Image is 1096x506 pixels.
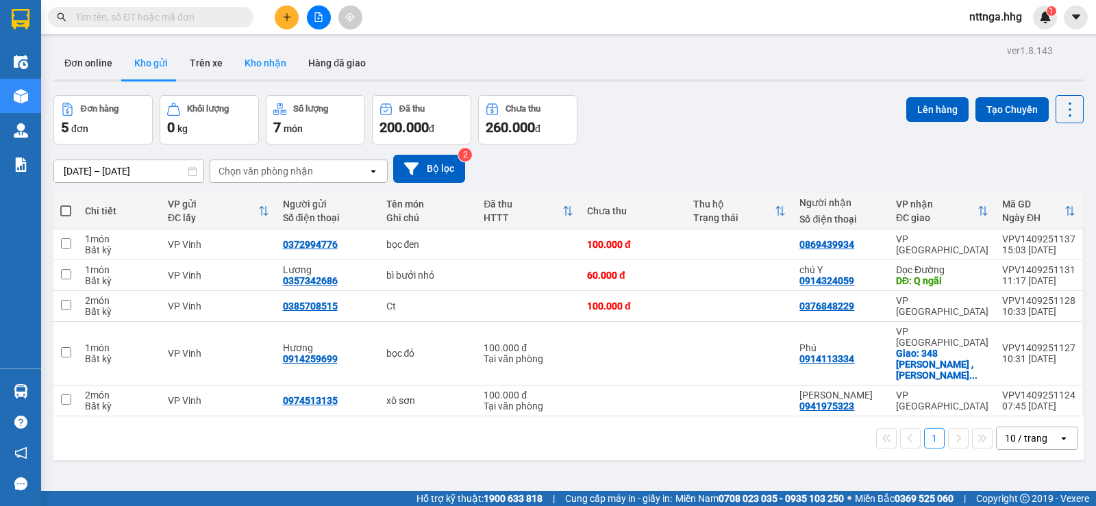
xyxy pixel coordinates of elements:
[14,89,28,103] img: warehouse-icon
[693,212,775,223] div: Trạng thái
[484,342,573,353] div: 100.000 đ
[587,205,680,216] div: Chưa thu
[964,491,966,506] span: |
[799,342,882,353] div: Phú
[1002,390,1075,401] div: VPV1409251124
[535,123,540,134] span: đ
[168,199,258,210] div: VP gửi
[587,239,680,250] div: 100.000 đ
[1002,244,1075,255] div: 15:03 [DATE]
[429,123,434,134] span: đ
[958,8,1033,25] span: nttnga.hhg
[1058,433,1069,444] svg: open
[484,212,562,223] div: HTTT
[896,212,977,223] div: ĐC giao
[177,123,188,134] span: kg
[275,5,299,29] button: plus
[847,496,851,501] span: ⚪️
[386,199,471,210] div: Tên món
[85,264,154,275] div: 1 món
[14,416,27,429] span: question-circle
[14,477,27,490] span: message
[283,395,338,406] div: 0974513135
[54,160,203,182] input: Select a date range.
[1039,11,1051,23] img: icon-new-feature
[219,164,313,178] div: Chọn văn phòng nhận
[179,47,234,79] button: Trên xe
[283,301,338,312] div: 0385708515
[477,193,580,229] th: Toggle SortBy
[895,493,954,504] strong: 0369 525 060
[85,342,154,353] div: 1 món
[896,275,988,286] div: DĐ: Q ngãi
[12,9,29,29] img: logo-vxr
[283,353,338,364] div: 0914259699
[1002,353,1075,364] div: 10:31 [DATE]
[71,123,88,134] span: đơn
[85,205,154,216] div: Chi tiết
[399,104,425,114] div: Đã thu
[283,212,373,223] div: Số điện thoại
[85,244,154,255] div: Bất kỳ
[416,491,543,506] span: Hỗ trợ kỹ thuật:
[386,212,471,223] div: Ghi chú
[1007,43,1053,58] div: ver 1.8.143
[85,401,154,412] div: Bất kỳ
[799,353,854,364] div: 0914113334
[896,326,988,348] div: VP [GEOGRAPHIC_DATA]
[587,301,680,312] div: 100.000 đ
[14,157,28,172] img: solution-icon
[906,97,969,122] button: Lên hàng
[1002,233,1075,244] div: VPV1409251137
[1002,264,1075,275] div: VPV1409251131
[484,401,573,412] div: Tại văn phòng
[855,491,954,506] span: Miền Bắc
[168,395,269,406] div: VP Vinh
[675,491,844,506] span: Miền Nam
[799,301,854,312] div: 0376848229
[368,166,379,177] svg: open
[61,119,68,136] span: 5
[686,193,793,229] th: Toggle SortBy
[1002,295,1075,306] div: VPV1409251128
[14,55,28,69] img: warehouse-icon
[379,119,429,136] span: 200.000
[924,428,945,448] button: 1
[161,193,276,229] th: Toggle SortBy
[889,193,995,229] th: Toggle SortBy
[1070,11,1082,23] span: caret-down
[565,491,672,506] span: Cung cấp máy in - giấy in:
[160,95,259,144] button: Khối lượng0kg
[1002,401,1075,412] div: 07:45 [DATE]
[85,390,154,401] div: 2 món
[484,493,543,504] strong: 1900 633 818
[1064,5,1088,29] button: caret-down
[896,348,988,381] div: Giao: 348 Nguyễn văn linh ,Q thanh khê
[1002,306,1075,317] div: 10:33 [DATE]
[273,119,281,136] span: 7
[1002,275,1075,286] div: 11:17 [DATE]
[53,95,153,144] button: Đơn hàng5đơn
[799,239,854,250] div: 0869439934
[995,193,1082,229] th: Toggle SortBy
[1020,494,1030,503] span: copyright
[53,47,123,79] button: Đơn online
[283,239,338,250] div: 0372994776
[587,270,680,281] div: 60.000 đ
[14,384,28,399] img: warehouse-icon
[168,239,269,250] div: VP Vinh
[799,264,882,275] div: chú Y
[896,199,977,210] div: VP nhận
[386,239,471,250] div: bọc đen
[975,97,1049,122] button: Tạo Chuyến
[799,275,854,286] div: 0914324059
[297,47,377,79] button: Hàng đã giao
[799,390,882,401] div: Anh Hòa
[282,12,292,22] span: plus
[393,155,465,183] button: Bộ lọc
[896,233,988,255] div: VP [GEOGRAPHIC_DATA]
[1005,431,1047,445] div: 10 / trang
[283,342,373,353] div: Hương
[338,5,362,29] button: aim
[283,264,373,275] div: Lương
